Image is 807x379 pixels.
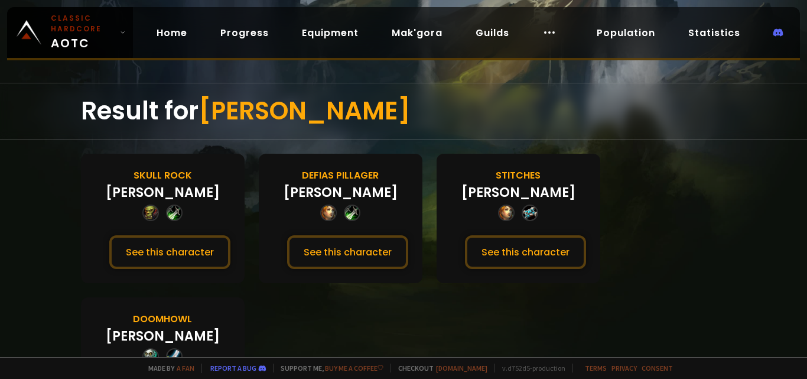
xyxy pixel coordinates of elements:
span: v. d752d5 - production [494,364,565,372]
div: [PERSON_NAME] [106,183,220,202]
div: [PERSON_NAME] [284,183,398,202]
a: Report a bug [210,364,256,372]
span: Support me, [273,364,383,372]
button: See this character [465,235,586,269]
a: Mak'gora [382,21,452,45]
div: [PERSON_NAME] [106,326,220,346]
a: Consent [642,364,673,372]
a: Population [587,21,665,45]
span: Made by [141,364,194,372]
a: Buy me a coffee [325,364,383,372]
div: [PERSON_NAME] [461,183,575,202]
div: Stitches [496,168,541,183]
a: Home [147,21,197,45]
span: AOTC [51,13,115,52]
a: Statistics [679,21,750,45]
a: Terms [585,364,607,372]
span: [PERSON_NAME] [199,93,411,128]
div: Doomhowl [133,312,192,326]
div: Result for [81,83,727,139]
div: Defias Pillager [302,168,379,183]
div: Skull Rock [134,168,192,183]
a: Privacy [611,364,637,372]
small: Classic Hardcore [51,13,115,34]
a: Classic HardcoreAOTC [7,7,133,58]
button: See this character [109,235,230,269]
a: Progress [211,21,278,45]
a: Guilds [466,21,519,45]
a: Equipment [292,21,368,45]
button: See this character [287,235,408,269]
a: a fan [177,364,194,372]
span: Checkout [391,364,487,372]
a: [DOMAIN_NAME] [436,364,487,372]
